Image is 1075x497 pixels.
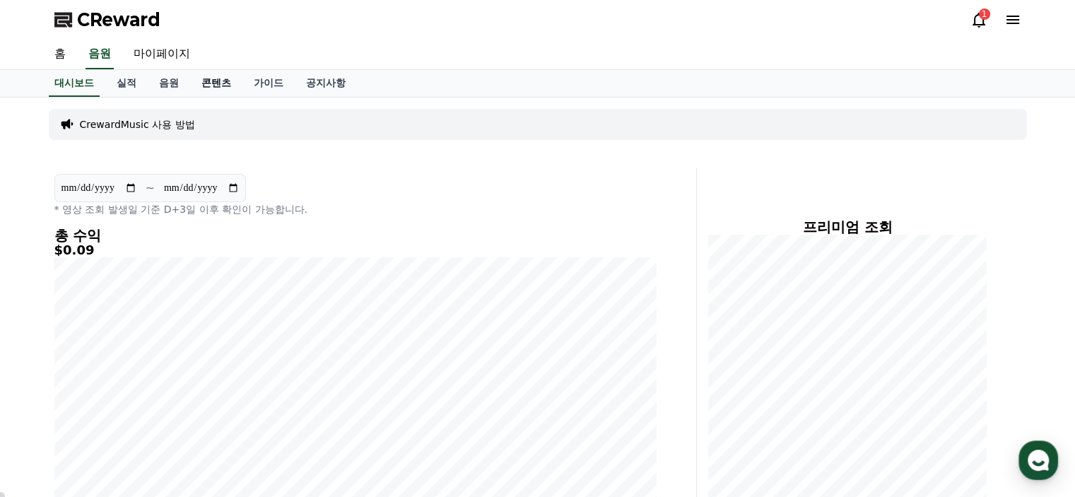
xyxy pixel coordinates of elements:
a: 콘텐츠 [190,70,242,97]
span: 홈 [45,401,53,412]
span: 설정 [218,401,235,412]
a: 1 [970,11,987,28]
a: 홈 [4,380,93,415]
h5: $0.09 [54,243,657,257]
a: 설정 [182,380,271,415]
h4: 프리미엄 조회 [708,219,987,235]
a: 홈 [43,40,77,69]
a: 가이드 [242,70,295,97]
a: 음원 [148,70,190,97]
span: CReward [77,8,160,31]
a: CrewardMusic 사용 방법 [80,117,195,131]
p: * 영상 조회 발생일 기준 D+3일 이후 확인이 가능합니다. [54,202,657,216]
a: 마이페이지 [122,40,201,69]
a: CReward [54,8,160,31]
a: 실적 [105,70,148,97]
a: 대화 [93,380,182,415]
div: 1 [979,8,990,20]
a: 대시보드 [49,70,100,97]
h4: 총 수익 [54,228,657,243]
span: 대화 [129,402,146,413]
a: 음원 [86,40,114,69]
a: 공지사항 [295,70,357,97]
p: ~ [146,180,155,197]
